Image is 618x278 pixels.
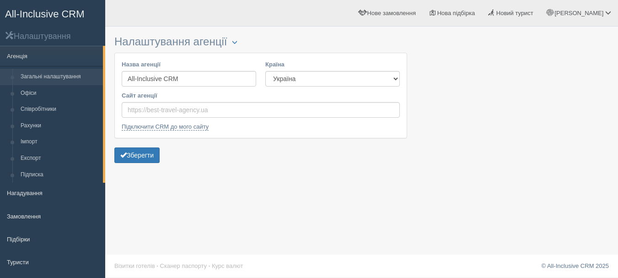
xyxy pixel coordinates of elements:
[5,8,85,20] span: All-Inclusive CRM
[212,262,243,269] a: Курс валют
[122,60,256,69] label: Назва агенції
[114,147,160,163] button: Зберегти
[16,150,103,167] a: Експорт
[114,36,407,48] h3: Налаштування агенції
[437,10,475,16] span: Нова підбірка
[122,91,400,100] label: Сайт агенції
[367,10,416,16] span: Нове замовлення
[16,118,103,134] a: Рахунки
[554,10,603,16] span: [PERSON_NAME]
[160,262,207,269] a: Сканер паспорту
[114,262,155,269] a: Візитки готелів
[16,134,103,150] a: Імпорт
[0,0,105,26] a: All-Inclusive CRM
[16,85,103,102] a: Офіси
[209,262,210,269] span: ·
[16,167,103,183] a: Підписка
[16,101,103,118] a: Співробітники
[122,123,209,131] a: Підключити CRM до мого сайту
[265,60,400,69] label: Країна
[541,262,609,269] a: © All-Inclusive CRM 2025
[16,69,103,85] a: Загальні налаштування
[496,10,533,16] span: Новий турист
[122,102,400,118] input: https://best-travel-agency.ua
[156,262,158,269] span: ·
